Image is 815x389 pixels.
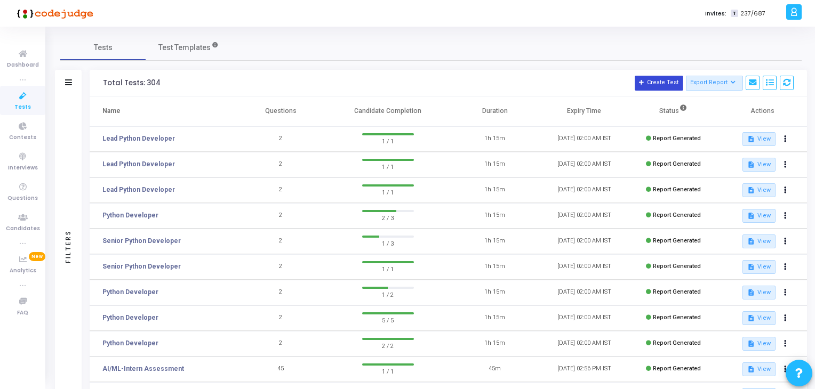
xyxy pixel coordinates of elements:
[629,96,718,126] th: Status
[90,96,236,126] th: Name
[94,42,113,53] span: Tests
[747,161,755,168] mat-icon: description
[103,79,161,87] div: Total Tests: 304
[236,229,325,254] td: 2
[718,96,807,126] th: Actions
[653,365,701,372] span: Report Generated
[742,362,775,376] button: View
[362,263,414,274] span: 1 / 1
[740,9,765,18] span: 237/687
[362,340,414,351] span: 2 / 2
[362,238,414,248] span: 1 / 3
[540,356,629,382] td: [DATE] 02:56 PM IST
[747,366,755,373] mat-icon: description
[450,152,539,177] td: 1h 15m
[8,164,38,173] span: Interviews
[102,210,158,220] a: Python Developer
[653,135,701,142] span: Report Generated
[747,187,755,194] mat-icon: description
[362,366,414,376] span: 1 / 1
[450,280,539,305] td: 1h 15m
[742,234,775,248] button: View
[362,212,414,223] span: 2 / 3
[17,309,28,318] span: FAQ
[742,158,775,172] button: View
[102,236,181,246] a: Senior Python Developer
[102,262,181,271] a: Senior Python Developer
[742,260,775,274] button: View
[747,340,755,347] mat-icon: description
[236,203,325,229] td: 2
[14,103,31,112] span: Tests
[29,252,45,261] span: New
[450,177,539,203] td: 1h 15m
[653,288,701,295] span: Report Generated
[236,305,325,331] td: 2
[747,135,755,143] mat-icon: description
[742,311,775,325] button: View
[450,331,539,356] td: 1h 15m
[686,76,743,91] button: Export Report
[540,229,629,254] td: [DATE] 02:00 AM IST
[653,237,701,244] span: Report Generated
[236,177,325,203] td: 2
[9,133,36,142] span: Contests
[540,177,629,203] td: [DATE] 02:00 AM IST
[653,160,701,167] span: Report Generated
[653,186,701,193] span: Report Generated
[540,331,629,356] td: [DATE] 02:00 AM IST
[731,10,738,18] span: T
[102,364,184,374] a: AI/ML-Intern Assessment
[362,135,414,146] span: 1 / 1
[450,356,539,382] td: 45m
[653,212,701,218] span: Report Generated
[747,289,755,296] mat-icon: description
[362,289,414,299] span: 1 / 2
[13,3,93,24] img: logo
[102,338,158,348] a: Python Developer
[450,229,539,254] td: 1h 15m
[450,254,539,280] td: 1h 15m
[540,305,629,331] td: [DATE] 02:00 AM IST
[747,212,755,220] mat-icon: description
[540,96,629,126] th: Expiry Time
[158,42,211,53] span: Test Templates
[450,96,539,126] th: Duration
[450,126,539,152] td: 1h 15m
[705,9,726,18] label: Invites:
[742,337,775,351] button: View
[236,356,325,382] td: 45
[236,254,325,280] td: 2
[747,263,755,271] mat-icon: description
[653,263,701,270] span: Report Generated
[102,313,158,322] a: Python Developer
[236,126,325,152] td: 2
[102,287,158,297] a: Python Developer
[236,331,325,356] td: 2
[742,183,775,197] button: View
[236,280,325,305] td: 2
[450,203,539,229] td: 1h 15m
[540,152,629,177] td: [DATE] 02:00 AM IST
[236,152,325,177] td: 2
[362,187,414,197] span: 1 / 1
[540,280,629,305] td: [DATE] 02:00 AM IST
[362,161,414,172] span: 1 / 1
[102,134,175,143] a: Lead Python Developer
[635,76,683,91] button: Create Test
[742,286,775,299] button: View
[63,188,73,305] div: Filters
[7,194,38,203] span: Questions
[325,96,450,126] th: Candidate Completion
[540,203,629,229] td: [DATE] 02:00 AM IST
[742,132,775,146] button: View
[6,224,40,233] span: Candidates
[540,126,629,152] td: [DATE] 02:00 AM IST
[236,96,325,126] th: Questions
[747,314,755,322] mat-icon: description
[7,61,39,70] span: Dashboard
[653,314,701,321] span: Report Generated
[362,314,414,325] span: 5 / 5
[747,238,755,245] mat-icon: description
[102,185,175,194] a: Lead Python Developer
